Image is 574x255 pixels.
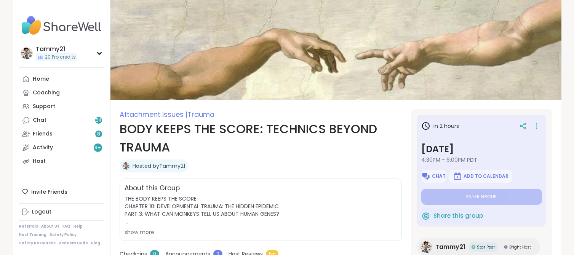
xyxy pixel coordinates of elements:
[420,241,432,253] img: Tammy21
[33,116,46,124] div: Chat
[19,224,38,229] a: Referrals
[33,144,53,151] div: Activity
[32,208,51,216] div: Logout
[36,45,77,53] div: Tammy21
[122,162,130,170] img: Tammy21
[41,224,59,229] a: About Us
[421,142,542,156] h3: [DATE]
[74,224,83,229] a: Help
[421,189,542,205] button: Enter group
[133,162,185,170] a: Hosted byTammy21
[21,47,33,59] img: Tammy21
[33,103,55,110] div: Support
[19,86,104,100] a: Coaching
[62,224,70,229] a: FAQ
[19,185,104,199] div: Invite Friends
[477,244,495,250] span: Star Peer
[472,245,475,249] img: Star Peer
[19,72,104,86] a: Home
[435,242,465,252] span: Tammy21
[19,205,104,219] a: Logout
[97,131,100,137] span: 8
[125,195,397,225] span: THE BODY KEEPS THE SCORE CHAPTER 10: DEVELOPMENTAL TRAUMA: THE HIDDEN EPIDEMIC PART 3: WHAT CAN M...
[33,130,53,138] div: Friends
[19,141,104,155] a: Activity9+
[94,145,101,151] span: 9 +
[453,172,462,181] img: ShareWell Logomark
[421,208,483,224] button: Share this group
[466,194,497,200] span: Enter group
[33,158,46,165] div: Host
[421,156,542,164] span: 4:30PM - 6:00PM PDT
[19,241,56,246] a: Safety Resources
[19,232,46,237] a: Host Training
[421,170,446,183] button: Chat
[421,121,459,131] h3: in 2 hours
[464,173,508,179] span: Add to Calendar
[421,211,430,220] img: ShareWell Logomark
[91,241,100,246] a: Blog
[120,110,187,119] span: Attachment issues |
[433,212,483,220] span: Share this group
[33,75,49,83] div: Home
[19,12,104,39] img: ShareWell Nav Logo
[432,173,446,179] span: Chat
[125,183,180,193] h2: About this Group
[45,54,76,61] span: 20 Pro credits
[50,232,77,237] a: Safety Policy
[421,172,430,181] img: ShareWell Logomark
[19,100,104,113] a: Support
[19,113,104,127] a: Chat54
[504,245,508,249] img: Bright Host
[120,120,402,156] h1: BODY KEEPS THE SCORE: TECHNICS BEYOND TRAUMA
[19,155,104,168] a: Host
[59,241,88,246] a: Redeem Code
[33,89,60,97] div: Coaching
[449,170,512,183] button: Add to Calendar
[509,244,531,250] span: Bright Host
[187,110,214,119] span: Trauma
[96,117,102,124] span: 54
[125,228,397,236] div: show more
[19,127,104,141] a: Friends8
